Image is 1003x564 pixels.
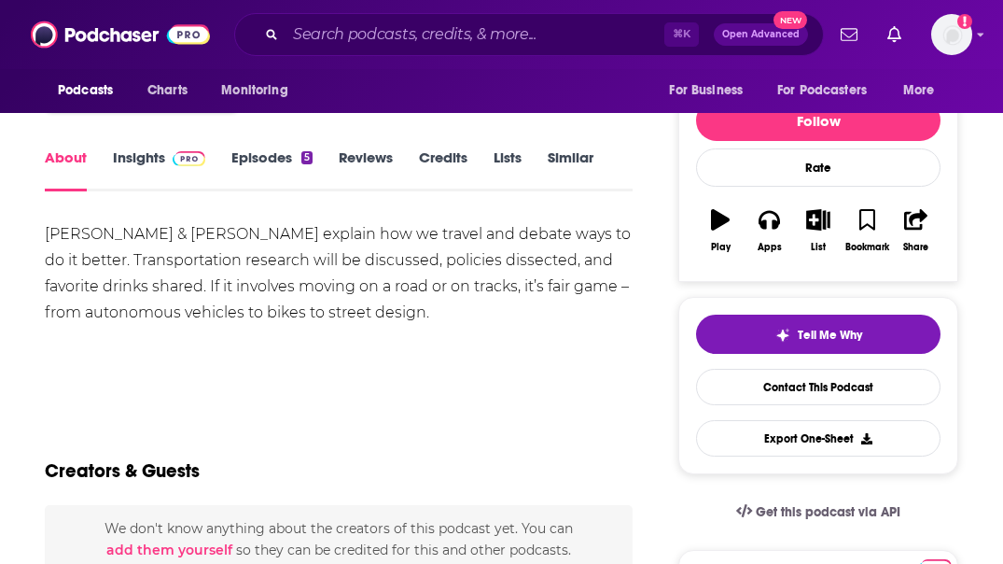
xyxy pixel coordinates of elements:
div: List [811,242,826,253]
span: New [773,11,807,29]
button: tell me why sparkleTell Me Why [696,315,940,354]
span: Tell Me Why [798,328,862,343]
a: Lists [494,148,522,191]
a: Get this podcast via API [721,489,915,535]
div: Rate [696,148,940,187]
span: Get this podcast via API [756,504,900,520]
button: add them yourself [106,543,232,557]
button: Open AdvancedNew [714,23,808,46]
a: Show notifications dropdown [833,19,865,50]
button: Export One-Sheet [696,420,940,457]
a: Similar [548,148,593,191]
button: Share [892,197,940,264]
span: Podcasts [58,78,113,104]
button: Play [696,197,745,264]
a: Charts [135,73,199,108]
img: User Profile [931,14,972,55]
div: Bookmark [845,242,889,253]
span: Open Advanced [722,30,800,39]
img: Podchaser - Follow, Share and Rate Podcasts [31,17,210,52]
img: tell me why sparkle [775,328,790,343]
span: We don't know anything about the creators of this podcast yet . You can so they can be credited f... [104,520,573,557]
span: For Business [669,78,743,104]
span: Logged in as carolinejames [931,14,972,55]
a: Reviews [339,148,393,191]
span: ⌘ K [664,22,699,47]
button: Follow [696,100,940,141]
a: Episodes5 [231,148,313,191]
a: InsightsPodchaser Pro [113,148,205,191]
button: Bookmark [843,197,891,264]
div: Share [903,242,928,253]
span: More [903,78,935,104]
button: List [794,197,843,264]
h2: Creators & Guests [45,459,200,483]
div: Play [711,242,731,253]
button: Show profile menu [931,14,972,55]
button: open menu [656,73,766,108]
svg: Add a profile image [957,14,972,29]
button: open menu [765,73,894,108]
a: Contact This Podcast [696,369,940,405]
button: open menu [208,73,312,108]
button: open menu [890,73,958,108]
a: Show notifications dropdown [880,19,909,50]
button: Apps [745,197,793,264]
span: For Podcasters [777,78,867,104]
button: open menu [45,73,137,108]
a: Credits [419,148,467,191]
span: Charts [147,78,188,104]
img: Podchaser Pro [173,151,205,166]
input: Search podcasts, credits, & more... [286,20,664,49]
div: 5 [301,151,313,164]
div: Search podcasts, credits, & more... [234,13,824,56]
a: About [45,148,87,191]
div: [PERSON_NAME] & [PERSON_NAME] explain how we travel and debate ways to do it better. Transportati... [45,221,633,326]
div: Apps [758,242,782,253]
span: Monitoring [221,78,287,104]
